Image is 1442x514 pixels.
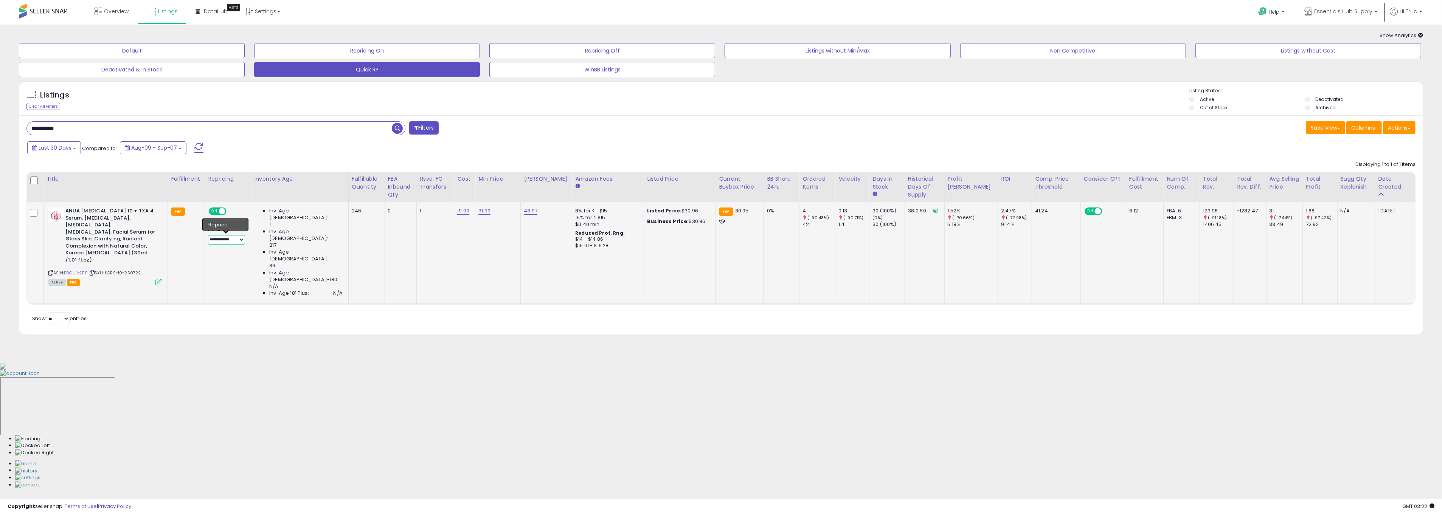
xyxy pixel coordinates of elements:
a: Help [1252,1,1292,25]
a: Hi Truc [1390,8,1422,25]
span: Show Analytics [1380,32,1423,39]
div: Total Rev. [1203,175,1231,191]
i: Get Help [1258,7,1267,16]
p: Listing States: [1189,87,1423,94]
b: Reduced Prof. Rng. [575,230,625,236]
img: Settings [15,474,40,481]
img: Contact [15,481,40,489]
div: 0.13 [838,207,869,214]
div: 42 [802,221,835,228]
span: Listings [158,8,178,15]
small: Days In Stock. [872,191,877,198]
span: Essentials Hub Supply [1314,8,1372,15]
button: Repricing Off [489,43,715,58]
span: Inv. Age [DEMOGRAPHIC_DATA]: [269,249,343,262]
span: 30.95 [735,207,749,214]
a: 31.99 [478,207,490,215]
small: Amazon Fees. [575,183,580,190]
span: Show: entries [32,315,87,322]
button: Listings without Min/Max [725,43,950,58]
span: ON [1085,208,1095,215]
div: 5.18% [948,221,998,228]
span: 217 [269,242,276,249]
div: Preset: [208,228,245,245]
button: Filters [409,121,439,135]
div: 30 (100%) [872,221,905,228]
div: 1406.45 [1203,221,1234,228]
div: Velocity [838,175,866,183]
small: FBA [171,207,185,216]
img: History [15,468,37,475]
img: Floating [15,435,40,443]
div: 1 [420,207,448,214]
div: $0.40 min [575,221,638,228]
div: 8% for <= $15 [575,207,638,214]
div: 15% for > $15 [575,214,638,221]
span: Help [1269,9,1279,15]
span: All listings currently available for purchase on Amazon [48,279,66,286]
div: Consider CPT [1084,175,1123,183]
div: Fulfillment [171,175,202,183]
small: (0%) [872,215,883,221]
div: ROI [1001,175,1029,183]
span: Hi Truc [1400,8,1417,15]
a: 19.00 [457,207,469,215]
div: Win BuyBox * [208,219,237,226]
div: 41.24 [1035,207,1075,214]
div: BB Share 24h. [767,175,796,191]
b: ANUA [MEDICAL_DATA] 10 + TXA 4 Serum, [MEDICAL_DATA], [MEDICAL_DATA], [MEDICAL_DATA], Facial Seru... [65,207,157,266]
h5: Listings [40,90,69,101]
span: Inv. Age [DEMOGRAPHIC_DATA]-180: [269,269,343,283]
div: 246 [352,207,379,214]
div: Ordered Items [802,175,832,191]
span: Overview [104,8,129,15]
div: FBA inbound Qty [388,175,414,199]
div: Total Profit [1306,175,1334,191]
span: DataHub [204,8,228,15]
div: Amazon Fees [575,175,641,183]
span: Inv. Age [DEMOGRAPHIC_DATA]: [269,207,343,221]
div: Clear All Filters [26,103,60,110]
button: Columns [1346,121,1382,134]
div: 0 [388,207,411,214]
div: 6.12 [1129,207,1158,214]
div: N/A [1341,207,1369,214]
div: 9.14% [1001,221,1032,228]
div: $14 - $14.86 [575,236,638,243]
span: Columns [1351,124,1375,132]
div: ASIN: [48,207,162,285]
button: Aug-09 - Sep-07 [120,141,186,154]
button: WinBB Listings [489,62,715,77]
div: Total Rev. Diff. [1237,175,1263,191]
button: Listings without Cost [1195,43,1421,58]
img: Home [15,460,36,468]
span: N/A [269,283,278,290]
span: 36 [269,262,275,269]
div: Historical Days Of Supply [908,175,941,199]
small: (-7.44%) [1274,215,1293,221]
div: Days In Stock [872,175,902,191]
b: Listed Price: [647,207,681,214]
button: Deactivated & In Stock [19,62,245,77]
div: Fulfillable Quantity [352,175,382,191]
div: [PERSON_NAME] [524,175,569,183]
div: Comp. Price Threshold [1035,175,1077,191]
div: Min Price [478,175,517,183]
div: Profit [PERSON_NAME] [948,175,995,191]
div: Fulfillment Cost [1129,175,1161,191]
span: | SKU: KORS-19-250722 [88,270,141,276]
span: OFF [1101,208,1113,215]
small: (-70.66%) [953,215,975,221]
div: $30.96 [647,218,710,225]
button: Non Competitive [960,43,1186,58]
div: 31 [1270,207,1302,214]
button: Default [19,43,245,58]
a: B0CLLV2T1P [64,270,87,276]
div: Title [47,175,165,183]
span: FBA [67,279,80,286]
label: Deactivated [1316,96,1344,102]
button: Repricing On [254,43,480,58]
span: N/A [333,290,342,297]
label: Active [1200,96,1214,102]
div: 3812.50 [908,207,939,214]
